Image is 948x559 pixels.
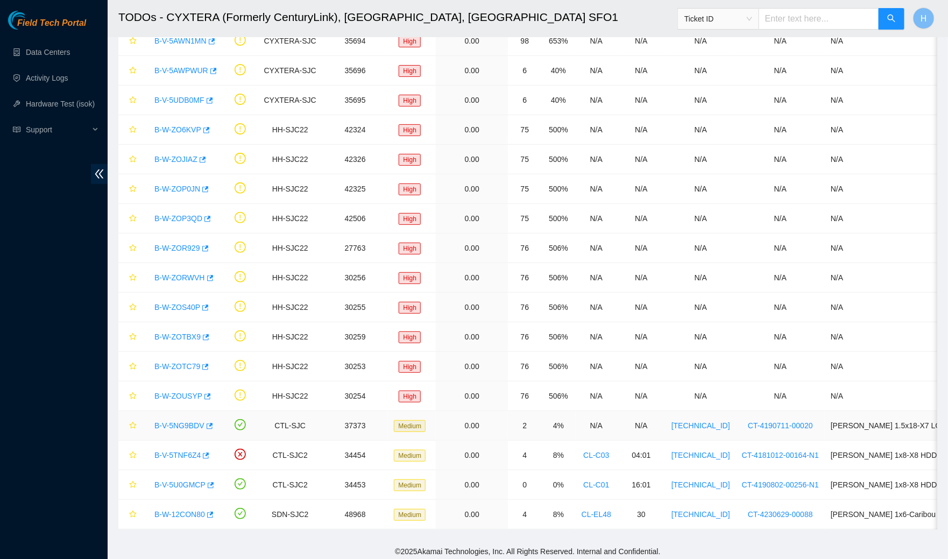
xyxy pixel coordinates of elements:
[124,151,137,168] button: star
[541,352,575,381] td: 506%
[736,233,825,263] td: N/A
[129,244,137,253] span: star
[541,470,575,500] td: 0%
[154,244,200,252] a: B-W-ZOR929
[129,363,137,371] span: star
[322,145,388,174] td: 42326
[508,411,541,441] td: 2
[124,269,137,286] button: star
[258,115,322,145] td: HH-SJC22
[129,333,137,342] span: star
[436,352,508,381] td: 0.00
[541,381,575,411] td: 506%
[129,67,137,75] span: star
[124,91,137,109] button: star
[322,115,388,145] td: 42324
[322,56,388,86] td: 35696
[508,145,541,174] td: 75
[617,470,666,500] td: 16:01
[541,411,575,441] td: 4%
[258,441,322,470] td: CTL-SJC2
[129,511,137,519] span: star
[436,204,508,233] td: 0.00
[322,26,388,56] td: 35694
[617,293,666,322] td: N/A
[671,451,730,459] a: [TECHNICAL_ID]
[576,352,617,381] td: N/A
[666,145,736,174] td: N/A
[508,86,541,115] td: 6
[124,447,137,464] button: star
[258,145,322,174] td: HH-SJC22
[399,272,421,284] span: High
[322,174,388,204] td: 42325
[322,500,388,529] td: 48968
[235,153,246,164] span: exclamation-circle
[129,185,137,194] span: star
[235,301,246,312] span: exclamation-circle
[235,390,246,401] span: exclamation-circle
[617,86,666,115] td: N/A
[508,56,541,86] td: 6
[541,322,575,352] td: 506%
[124,121,137,138] button: star
[235,478,246,490] span: check-circle
[736,115,825,145] td: N/A
[508,233,541,263] td: 76
[576,204,617,233] td: N/A
[736,381,825,411] td: N/A
[258,352,322,381] td: HH-SJC22
[124,358,137,375] button: star
[129,303,137,312] span: star
[436,115,508,145] td: 0.00
[617,500,666,529] td: 30
[154,451,201,459] a: B-V-5TNF6Z4
[508,26,541,56] td: 98
[235,123,246,135] span: exclamation-circle
[235,419,246,430] span: check-circle
[26,48,70,56] a: Data Centers
[617,233,666,263] td: N/A
[124,62,137,79] button: star
[154,155,197,164] a: B-W-ZOJIAZ
[91,164,108,184] span: double-left
[154,392,202,400] a: B-W-ZOUSYP
[617,381,666,411] td: N/A
[617,174,666,204] td: N/A
[666,322,736,352] td: N/A
[124,210,137,227] button: star
[399,213,421,225] span: High
[258,411,322,441] td: CTL-SJC
[399,243,421,254] span: High
[617,263,666,293] td: N/A
[736,174,825,204] td: N/A
[617,56,666,86] td: N/A
[684,11,752,27] span: Ticket ID
[736,293,825,322] td: N/A
[576,263,617,293] td: N/A
[154,125,201,134] a: B-W-ZO6KVP
[666,263,736,293] td: N/A
[436,470,508,500] td: 0.00
[541,174,575,204] td: 500%
[399,95,421,107] span: High
[582,510,611,519] a: CL-EL48
[235,34,246,46] span: exclamation-circle
[617,411,666,441] td: N/A
[235,242,246,253] span: exclamation-circle
[736,263,825,293] td: N/A
[541,86,575,115] td: 40%
[154,421,204,430] a: B-V-5NG9BDV
[759,8,879,30] input: Enter text here...
[879,8,904,30] button: search
[508,381,541,411] td: 76
[666,26,736,56] td: N/A
[436,441,508,470] td: 0.00
[399,302,421,314] span: High
[322,381,388,411] td: 30254
[921,12,927,25] span: H
[508,115,541,145] td: 75
[394,509,426,521] span: Medium
[124,387,137,405] button: star
[258,293,322,322] td: HH-SJC22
